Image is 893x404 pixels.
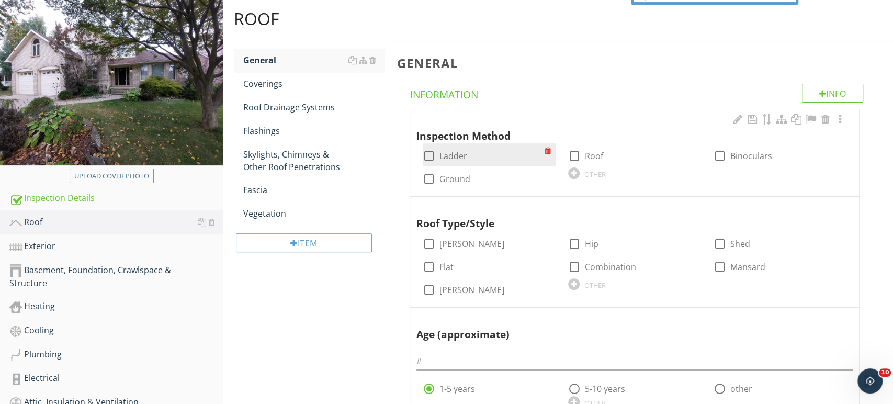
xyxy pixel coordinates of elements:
[236,233,372,252] div: Item
[243,148,385,173] div: Skylights, Chimneys & Other Roof Penetrations
[243,207,385,220] div: Vegetation
[410,84,863,102] h4: Information
[243,125,385,137] div: Flashings
[9,348,223,362] div: Plumbing
[585,239,598,249] label: Hip
[416,312,831,342] div: Age (approximate)
[243,77,385,90] div: Coverings
[70,169,154,183] button: Upload cover photo
[439,174,470,184] label: Ground
[585,151,603,161] label: Roof
[879,368,891,377] span: 10
[439,151,467,161] label: Ladder
[730,151,772,161] label: Binoculars
[439,384,475,394] label: 1-5 years
[730,239,750,249] label: Shed
[74,171,149,182] div: Upload cover photo
[416,201,831,231] div: Roof Type/Style
[9,240,223,253] div: Exterior
[416,114,831,144] div: Inspection Method
[802,84,864,103] div: Info
[584,170,606,178] div: OTHER
[439,262,454,272] label: Flat
[234,8,279,29] div: Roof
[9,216,223,229] div: Roof
[584,281,606,289] div: OTHER
[243,54,385,66] div: General
[585,262,636,272] label: Combination
[730,262,765,272] label: Mansard
[243,101,385,114] div: Roof Drainage Systems
[416,353,853,370] input: #
[9,192,223,205] div: Inspection Details
[243,184,385,196] div: Fascia
[857,368,883,394] iframe: Intercom live chat
[9,264,223,290] div: Basement, Foundation, Crawlspace & Structure
[9,300,223,313] div: Heating
[439,239,504,249] label: [PERSON_NAME]
[585,384,625,394] label: 5-10 years
[397,56,876,70] h3: General
[730,384,752,394] label: other
[439,285,504,295] label: [PERSON_NAME]
[9,324,223,338] div: Cooling
[9,372,223,385] div: Electrical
